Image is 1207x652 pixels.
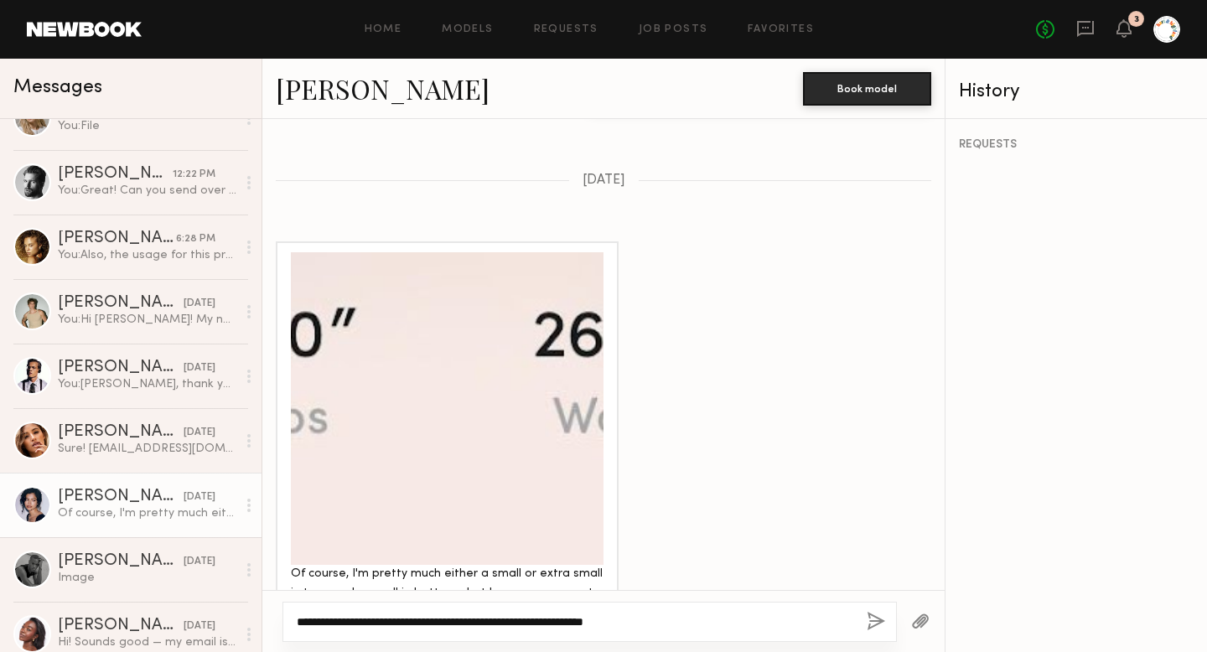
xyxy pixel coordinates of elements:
[184,360,215,376] div: [DATE]
[442,24,493,35] a: Models
[173,167,215,183] div: 12:22 PM
[58,312,236,328] div: You: Hi [PERSON_NAME]! My name is [PERSON_NAME] – I work at a creative agency in [GEOGRAPHIC_DATA...
[184,554,215,570] div: [DATE]
[13,78,102,97] span: Messages
[58,183,236,199] div: You: Great! Can you send over your email so we can get the contract over to you to review?
[58,118,236,134] div: You: File
[803,80,931,95] a: Book model
[365,24,402,35] a: Home
[184,489,215,505] div: [DATE]
[58,634,236,650] div: Hi! Sounds good — my email is [EMAIL_ADDRESS][DOMAIN_NAME]
[58,376,236,392] div: You: [PERSON_NAME], thank you for getting back to me, [PERSON_NAME]!
[1134,15,1139,24] div: 3
[959,139,1194,151] div: REQUESTS
[803,72,931,106] button: Book model
[58,247,236,263] div: You: Also, the usage for this project is full usage in perpetuity - let me know if you're comfort...
[58,618,184,634] div: [PERSON_NAME]
[184,425,215,441] div: [DATE]
[58,553,184,570] div: [PERSON_NAME]
[291,565,603,623] div: Of course, I'm pretty much either a small or extra small in tops and a small in bottoms but here ...
[58,424,184,441] div: [PERSON_NAME]
[534,24,598,35] a: Requests
[184,296,215,312] div: [DATE]
[58,166,173,183] div: [PERSON_NAME]
[748,24,814,35] a: Favorites
[58,295,184,312] div: [PERSON_NAME]
[959,82,1194,101] div: History
[58,570,236,586] div: Image
[639,24,708,35] a: Job Posts
[58,505,236,521] div: Of course, I'm pretty much either a small or extra small in tops and a small in bottoms but here ...
[58,489,184,505] div: [PERSON_NAME]
[58,230,176,247] div: [PERSON_NAME]
[58,360,184,376] div: [PERSON_NAME]
[58,441,236,457] div: Sure! [EMAIL_ADDRESS][DOMAIN_NAME]
[583,173,625,188] span: [DATE]
[184,618,215,634] div: [DATE]
[276,70,490,106] a: [PERSON_NAME]
[176,231,215,247] div: 6:28 PM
